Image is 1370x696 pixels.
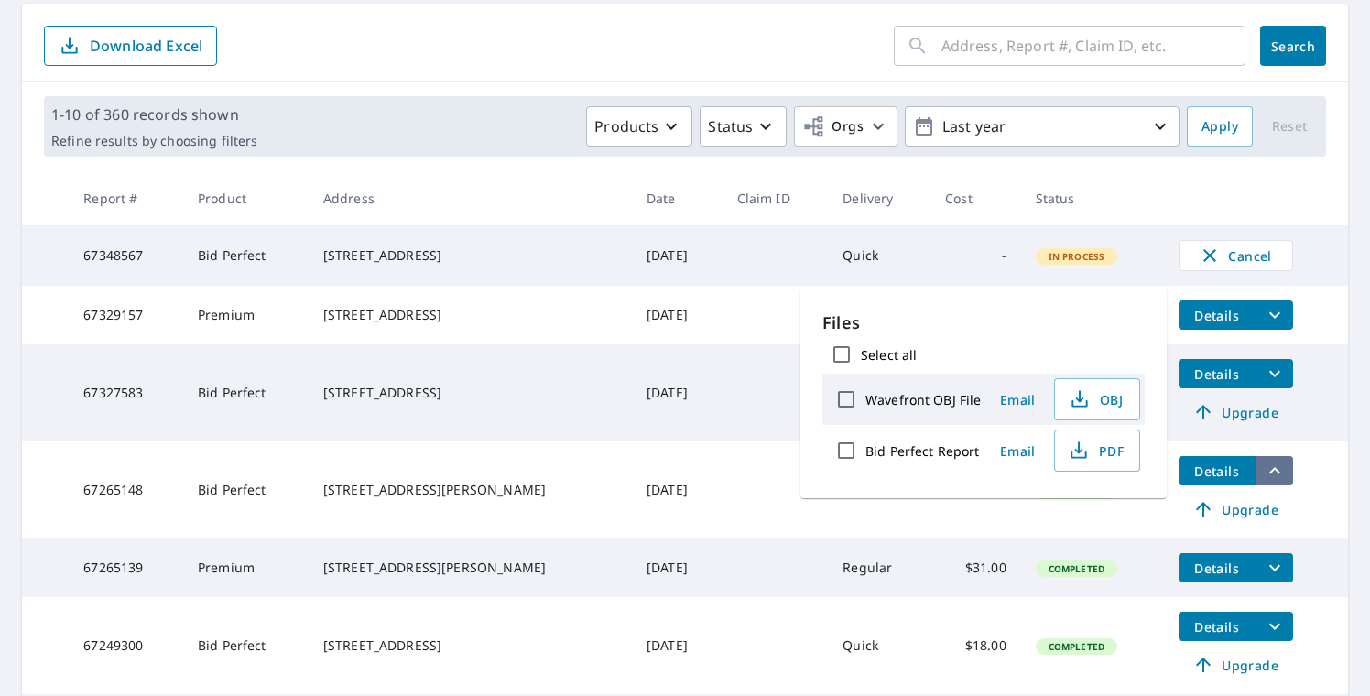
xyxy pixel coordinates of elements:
button: filesDropdownBtn-67265139 [1256,553,1293,582]
span: Cancel [1198,245,1274,266]
div: [STREET_ADDRESS] [323,636,617,655]
a: Upgrade [1179,650,1293,680]
label: Wavefront OBJ File [865,391,981,408]
button: PDF [1054,430,1140,472]
span: Upgrade [1190,654,1282,676]
td: [DATE] [632,597,723,694]
th: Report # [69,171,183,225]
button: Download Excel [44,26,217,66]
button: OBJ [1054,378,1140,420]
td: Bid Perfect [183,344,309,441]
button: Email [988,437,1047,465]
span: Details [1190,462,1245,480]
th: Claim ID [723,171,829,225]
td: Bid Perfect [183,597,309,694]
span: Upgrade [1190,498,1282,520]
p: Status [708,115,753,137]
th: Cost [930,171,1021,225]
span: OBJ [1066,388,1125,410]
span: Details [1190,365,1245,383]
a: Upgrade [1179,495,1293,524]
button: detailsBtn-67265148 [1179,456,1256,485]
td: $31.00 [930,286,1021,344]
th: Status [1021,171,1164,225]
button: detailsBtn-67265139 [1179,553,1256,582]
td: $18.00 [930,597,1021,694]
span: Email [995,442,1039,460]
span: Upgrade [1190,401,1282,423]
p: Products [594,115,658,137]
td: Regular [828,538,930,597]
td: [DATE] [632,441,723,538]
td: [DATE] [632,225,723,286]
span: Completed [1038,640,1115,653]
span: Email [995,391,1039,408]
p: Download Excel [90,36,202,56]
td: Quick [828,225,930,286]
div: [STREET_ADDRESS] [323,246,617,265]
span: Search [1275,38,1311,55]
td: Premium [183,538,309,597]
td: Regular [828,286,930,344]
button: filesDropdownBtn-67327583 [1256,359,1293,388]
td: [DATE] [632,286,723,344]
span: Details [1190,618,1245,636]
span: Completed [1038,562,1115,575]
button: filesDropdownBtn-67329157 [1256,300,1293,330]
td: Bid Perfect [183,225,309,286]
th: Product [183,171,309,225]
p: Refine results by choosing filters [51,133,257,149]
th: Date [632,171,723,225]
p: 1-10 of 360 records shown [51,103,257,125]
td: - [930,225,1021,286]
button: Orgs [794,106,897,147]
label: Bid Perfect Report [865,442,979,460]
button: detailsBtn-67329157 [1179,300,1256,330]
button: detailsBtn-67327583 [1179,359,1256,388]
span: Details [1190,560,1245,577]
button: Cancel [1179,240,1293,271]
td: [DATE] [632,538,723,597]
button: filesDropdownBtn-67249300 [1256,612,1293,641]
td: $31.00 [930,538,1021,597]
p: Last year [935,111,1149,143]
button: Email [988,386,1047,414]
p: Files [822,310,1145,335]
div: [STREET_ADDRESS][PERSON_NAME] [323,559,617,577]
input: Address, Report #, Claim ID, etc. [941,20,1245,71]
th: Address [309,171,632,225]
td: 67327583 [69,344,183,441]
td: 67249300 [69,597,183,694]
span: Orgs [802,115,864,138]
td: 67348567 [69,225,183,286]
button: Search [1260,26,1326,66]
td: Bid Perfect [183,441,309,538]
button: Last year [905,106,1180,147]
td: [DATE] [632,344,723,441]
span: Apply [1201,115,1238,138]
span: Details [1190,307,1245,324]
button: Status [700,106,787,147]
label: Select all [861,346,917,364]
a: Upgrade [1179,397,1293,427]
td: 67265139 [69,538,183,597]
span: PDF [1066,440,1125,462]
button: Apply [1187,106,1253,147]
th: Delivery [828,171,930,225]
span: In Process [1038,250,1116,263]
td: Quick [828,597,930,694]
td: 67265148 [69,441,183,538]
div: [STREET_ADDRESS] [323,306,617,324]
button: Products [586,106,692,147]
button: filesDropdownBtn-67265148 [1256,456,1293,485]
div: [STREET_ADDRESS] [323,384,617,402]
div: [STREET_ADDRESS][PERSON_NAME] [323,481,617,499]
td: 67329157 [69,286,183,344]
button: detailsBtn-67249300 [1179,612,1256,641]
td: Premium [183,286,309,344]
